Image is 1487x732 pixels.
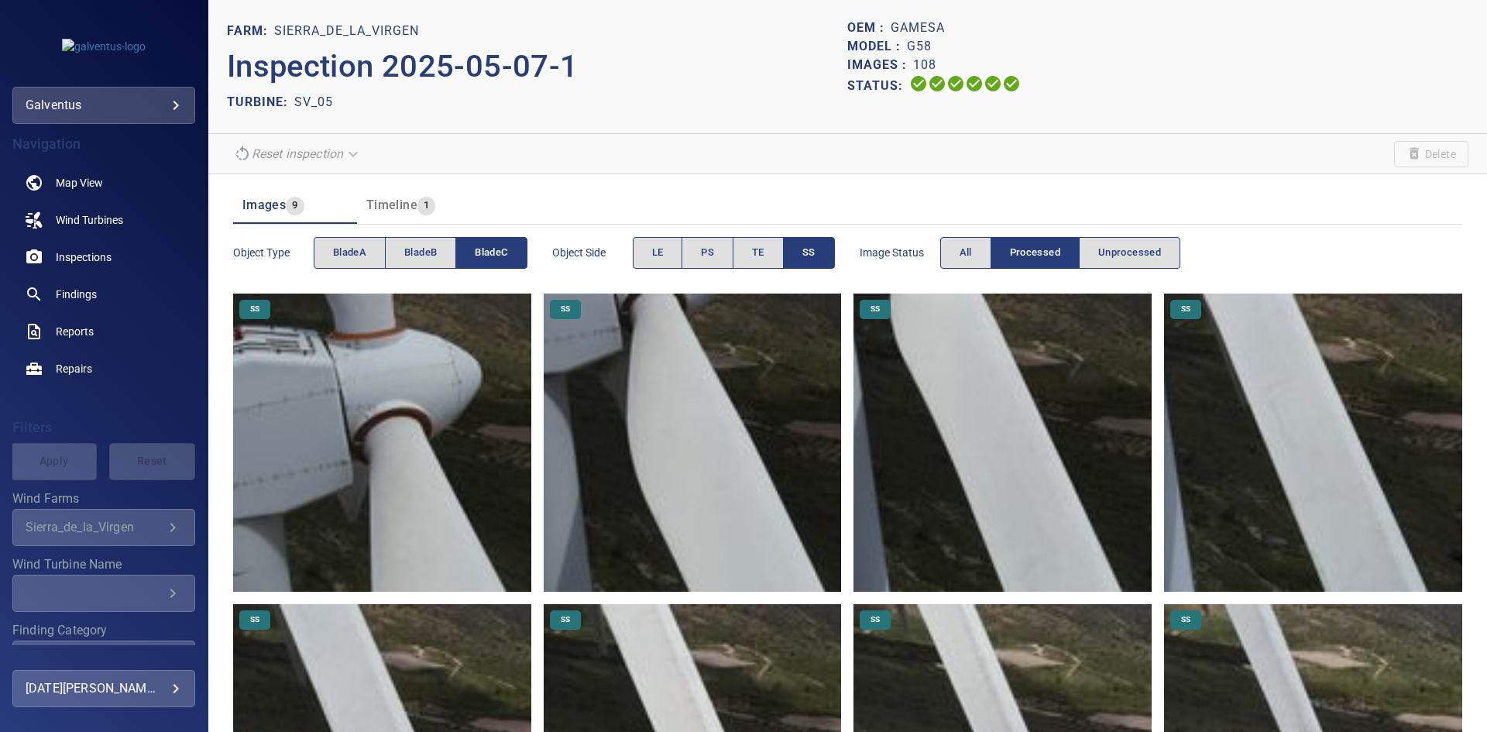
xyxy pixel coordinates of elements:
button: bladeB [385,237,456,269]
span: Map View [56,175,103,191]
a: repairs noActive [12,350,195,387]
span: Processed [1010,244,1060,262]
span: Wind Turbines [56,212,123,228]
div: objectType [314,237,527,269]
div: objectSide [633,237,835,269]
svg: Matching 100% [984,74,1002,93]
h4: Navigation [12,136,195,152]
p: TURBINE: [227,93,294,112]
a: map noActive [12,164,195,201]
button: bladeC [455,237,527,269]
span: SS [241,614,269,625]
span: PS [701,244,714,262]
label: Finding Category [12,624,195,637]
span: Object type [233,245,314,260]
button: TE [733,237,784,269]
span: Image Status [860,245,940,260]
span: SS [551,614,579,625]
span: Repairs [56,361,92,376]
div: imageStatus [940,237,1181,269]
span: Findings [56,287,97,302]
p: Inspection 2025-05-07-1 [227,43,848,90]
button: PS [682,237,733,269]
div: Unable to reset the inspection due to your user permissions [227,140,368,167]
svg: ML Processing 100% [965,74,984,93]
span: bladeA [333,244,366,262]
a: findings noActive [12,276,195,313]
div: Wind Farms [12,509,195,546]
span: Object Side [552,245,633,260]
div: Sierra_de_la_Virgen [26,520,163,534]
label: Wind Farms [12,493,195,505]
div: Wind Turbine Name [12,575,195,612]
span: Unprocessed [1098,244,1161,262]
button: Processed [991,237,1080,269]
a: windturbines noActive [12,201,195,239]
span: Unable to delete the inspection due to your user permissions [1394,141,1468,167]
button: bladeA [314,237,386,269]
button: Unprocessed [1079,237,1180,269]
div: [DATE][PERSON_NAME] [26,676,182,701]
span: TE [752,244,764,262]
p: SV_05 [294,93,333,112]
p: 108 [913,56,936,74]
em: Reset inspection [252,146,343,161]
p: Gamesa [891,19,945,37]
div: galventus [26,93,182,118]
span: Images [242,198,286,212]
p: FARM: [227,22,274,40]
img: galventus-logo [62,39,146,54]
div: Reset inspection [227,140,368,167]
p: Model : [847,37,907,56]
p: Sierra_de_la_Virgen [274,22,419,40]
svg: Uploading 100% [909,74,928,93]
div: Finding Category [12,641,195,678]
span: 1 [417,197,435,215]
p: Status: [847,74,909,97]
span: SS [802,244,816,262]
span: SS [861,304,889,314]
span: 9 [286,197,304,215]
label: Wind Turbine Name [12,558,195,571]
svg: Selecting 100% [946,74,965,93]
span: SS [551,304,579,314]
button: LE [633,237,683,269]
span: SS [861,614,889,625]
div: galventus [12,87,195,124]
span: SS [1172,614,1200,625]
span: Reports [56,324,94,339]
p: OEM : [847,19,891,37]
svg: Data Formatted 100% [928,74,946,93]
span: SS [1172,304,1200,314]
svg: Classification 100% [1002,74,1021,93]
span: LE [652,244,664,262]
span: SS [241,304,269,314]
button: All [940,237,991,269]
span: All [960,244,972,262]
span: Timeline [366,198,417,212]
p: G58 [907,37,932,56]
span: bladeC [475,244,507,262]
a: inspections noActive [12,239,195,276]
button: SS [783,237,835,269]
span: bladeB [404,244,437,262]
h4: Filters [12,420,195,435]
a: reports noActive [12,313,195,350]
span: Inspections [56,249,112,265]
p: Images : [847,56,913,74]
